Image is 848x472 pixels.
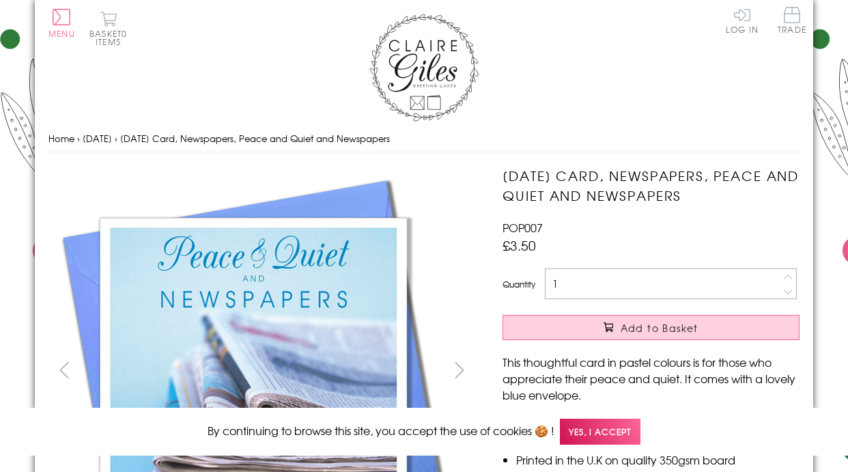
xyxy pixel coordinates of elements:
a: [DATE] [83,132,112,145]
label: Quantity [503,278,535,290]
button: Basket0 items [89,11,127,46]
button: Add to Basket [503,315,800,340]
span: Trade [778,7,806,33]
span: £3.50 [503,236,536,255]
span: Menu [48,27,75,40]
nav: breadcrumbs [48,125,800,153]
a: Log In [726,7,759,33]
a: Trade [778,7,806,36]
button: prev [48,355,79,385]
li: Printed in the U.K on quality 350gsm board [516,452,800,468]
span: POP007 [503,219,543,236]
p: This thoughtful card in pastel colours is for those who appreciate their peace and quiet. It come... [503,354,800,403]
h1: [DATE] Card, Newspapers, Peace and Quiet and Newspapers [503,166,800,206]
button: Menu [48,9,75,38]
span: Yes, I accept [560,419,640,445]
span: 0 items [96,27,127,48]
span: › [77,132,80,145]
a: Home [48,132,74,145]
img: Claire Giles Greetings Cards [369,14,479,122]
button: next [444,355,475,385]
span: › [115,132,117,145]
span: [DATE] Card, Newspapers, Peace and Quiet and Newspapers [120,132,390,145]
span: Add to Basket [621,321,698,335]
